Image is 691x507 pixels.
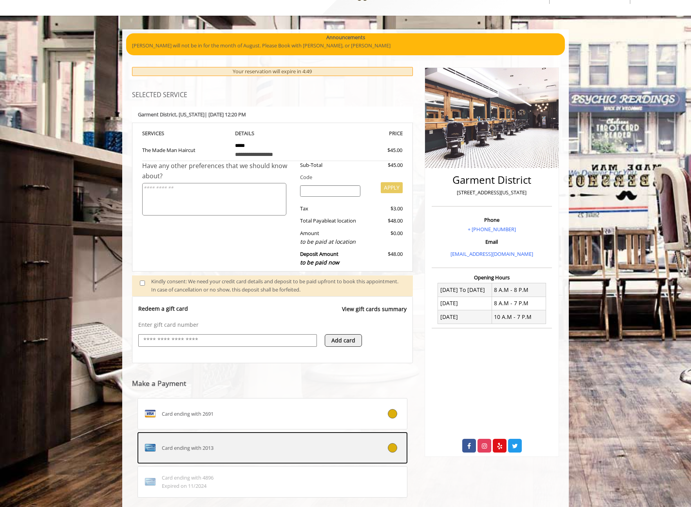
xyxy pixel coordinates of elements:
span: , [US_STATE] [176,111,204,118]
button: Add card [325,334,362,347]
span: at location [331,217,356,224]
div: Total Payable [294,217,367,225]
a: View gift cards summary [342,305,407,321]
label: Make a Payment [132,380,186,387]
p: Enter gift card number [138,321,407,329]
img: VISA [144,407,156,420]
div: Have any other preferences that we should know about? [142,161,294,181]
img: AMEX [144,476,156,488]
p: Redeem a gift card [138,305,188,313]
div: $48.00 [366,217,402,225]
b: Deposit Amount [300,250,339,266]
div: $3.00 [366,205,402,213]
b: Garment District | [DATE] 12:20 PM [138,111,246,118]
span: Card ending with 2691 [162,410,213,418]
div: to be paid at location [300,237,361,246]
div: Sub-Total [294,161,367,169]
div: $45.00 [366,161,402,169]
div: $45.00 [359,146,402,154]
div: Kindly consent: We need your credit card details and deposit to be paid upfront to book this appo... [151,277,405,294]
div: Your reservation will expire in 4:49 [132,67,413,76]
span: Card ending with 2013 [162,444,213,452]
p: [STREET_ADDRESS][US_STATE] [434,188,550,197]
td: The Made Man Haircut [142,138,229,161]
span: Expired on 11/2024 [162,482,213,490]
h3: Phone [434,217,550,223]
span: S [161,130,164,137]
h3: SELECTED SERVICE [132,92,413,99]
td: 8 A.M - 8 P.M [492,283,546,297]
img: AMEX [144,442,156,454]
td: [DATE] [438,310,492,324]
b: Announcements [326,33,365,42]
span: Card ending with 4896 [162,474,213,482]
th: DETAILS [229,129,316,138]
th: SERVICE [142,129,229,138]
button: APPLY [381,182,403,193]
td: 10 A.M - 7 P.M [492,310,546,324]
a: + [PHONE_NUMBER] [468,226,516,233]
td: [DATE] [438,297,492,310]
td: 8 A.M - 7 P.M [492,297,546,310]
th: PRICE [316,129,403,138]
p: [PERSON_NAME] will not be in for the month of August. Please Book with [PERSON_NAME], or [PERSON_... [132,42,559,50]
div: Code [294,173,403,181]
span: to be paid now [300,259,339,266]
a: [EMAIL_ADDRESS][DOMAIN_NAME] [450,250,533,257]
h3: Email [434,239,550,244]
div: Amount [294,229,367,246]
div: $48.00 [366,250,402,267]
h3: Opening Hours [432,275,552,280]
div: Tax [294,205,367,213]
h2: Garment District [434,174,550,186]
td: [DATE] To [DATE] [438,283,492,297]
div: $0.00 [366,229,402,246]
